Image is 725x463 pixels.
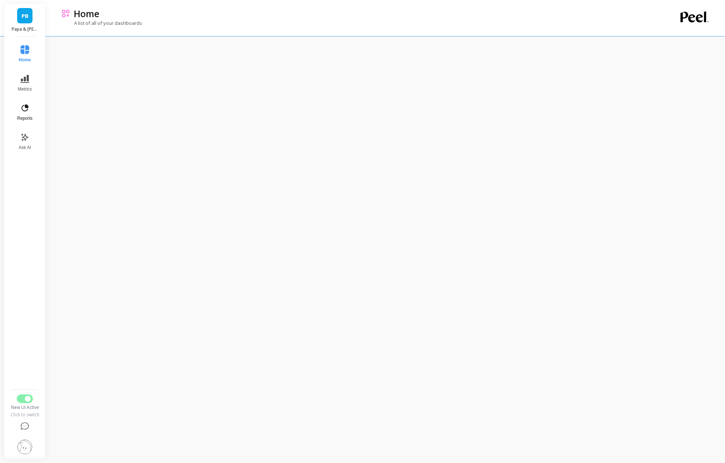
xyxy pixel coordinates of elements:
[19,145,31,150] span: Ask AI
[13,129,37,155] button: Ask AI
[17,394,33,403] button: Switch to Legacy UI
[13,41,37,67] button: Home
[18,440,32,454] img: profile picture
[13,70,37,96] button: Metrics
[74,7,99,20] p: Home
[10,435,40,459] button: Settings
[12,26,38,32] p: Papa & Barkley
[10,418,40,435] button: Help
[10,412,40,418] div: Click to switch
[19,57,31,63] span: Home
[17,115,32,121] span: Reports
[13,99,37,126] button: Reports
[61,20,142,26] p: A list of all of your dashboards
[10,405,40,410] div: New UI Active
[18,86,32,92] span: Metrics
[22,12,28,20] span: PB
[61,9,70,18] img: header icon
